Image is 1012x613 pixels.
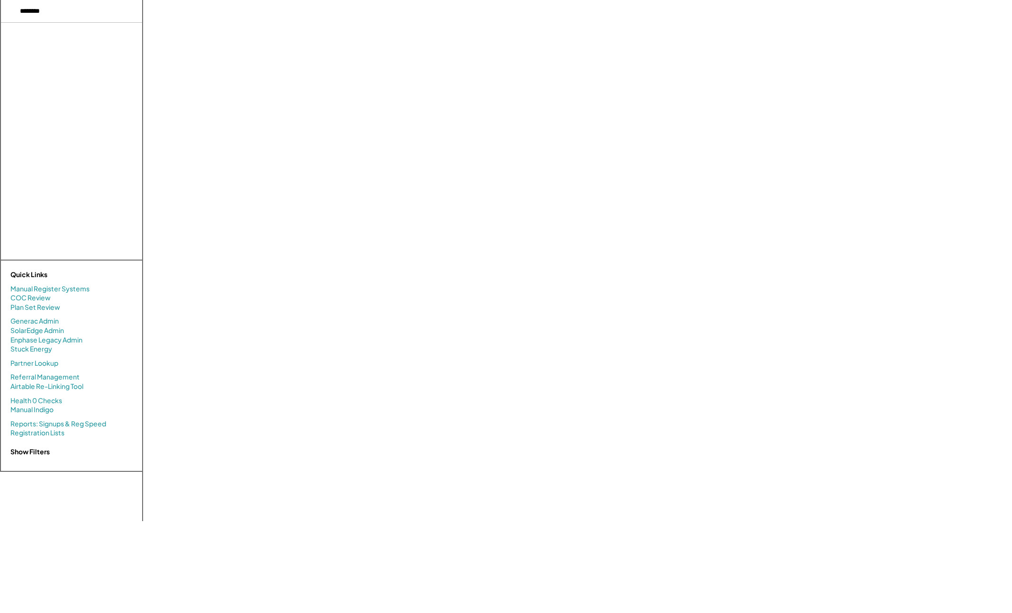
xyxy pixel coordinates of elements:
[10,326,64,335] a: SolarEdge Admin
[10,419,106,429] a: Reports: Signups & Reg Speed
[10,382,83,391] a: Airtable Re-Linking Tool
[10,335,82,345] a: Enphase Legacy Admin
[10,447,50,456] strong: Show Filters
[10,284,90,294] a: Manual Register Systems
[10,428,64,438] a: Registration Lists
[10,405,54,415] a: Manual Indigo
[10,270,105,279] div: Quick Links
[10,372,80,382] a: Referral Management
[10,396,62,406] a: Health 0 Checks
[10,303,60,312] a: Plan Set Review
[10,316,59,326] a: Generac Admin
[10,359,58,368] a: Partner Lookup
[10,293,51,303] a: COC Review
[10,344,52,354] a: Stuck Energy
